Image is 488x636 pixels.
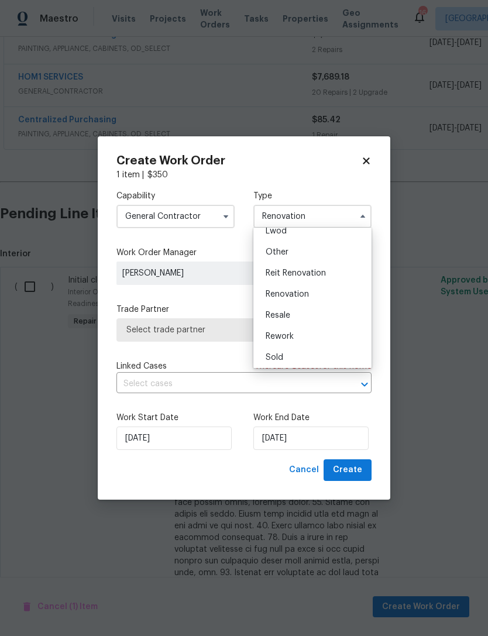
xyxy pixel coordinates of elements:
label: Trade Partner [116,304,372,315]
span: Reit Renovation [266,269,326,277]
span: Lwod [266,227,287,235]
span: Select trade partner [126,324,362,336]
span: Create [333,463,362,477]
label: Work Start Date [116,412,235,424]
span: Resale [266,311,290,319]
input: Select... [116,205,235,228]
input: M/D/YYYY [253,427,369,450]
input: M/D/YYYY [116,427,232,450]
label: Work Order Manager [116,247,372,259]
label: Capability [116,190,235,202]
span: Other [266,248,288,256]
div: 1 item | [116,169,372,181]
span: Cancel [289,463,319,477]
input: Select cases [116,375,339,393]
button: Open [356,376,373,393]
span: Linked Cases [116,360,167,372]
button: Show options [219,209,233,224]
span: Rework [266,332,294,341]
button: Cancel [284,459,324,481]
span: $ 350 [147,171,168,179]
h2: Create Work Order [116,155,361,167]
label: Work End Date [253,412,372,424]
label: Type [253,190,372,202]
span: Renovation [266,290,309,298]
button: Create [324,459,372,481]
button: Hide options [356,209,370,224]
span: [PERSON_NAME] [122,267,291,279]
span: Sold [266,353,283,362]
input: Select... [253,205,372,228]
